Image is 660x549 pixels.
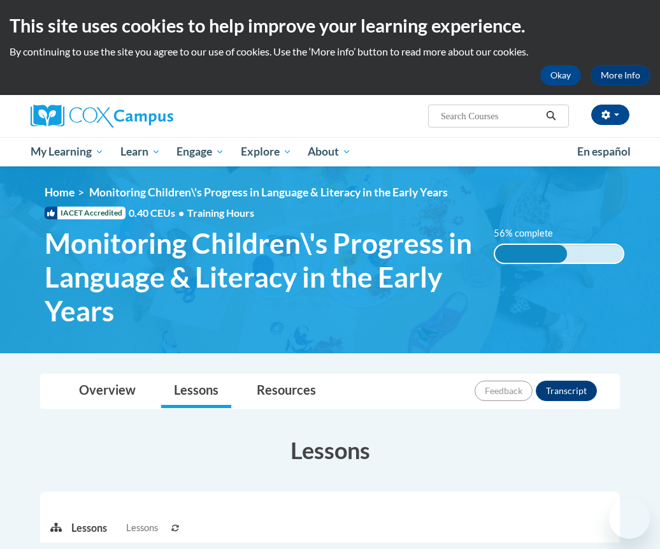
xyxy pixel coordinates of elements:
[577,145,631,158] span: En español
[45,207,126,219] span: IACET Accredited
[609,498,650,539] iframe: Button to launch messaging window
[176,144,224,159] span: Engage
[591,105,629,125] button: Account Settings
[126,521,158,535] span: Lessons
[161,374,231,408] a: Lessons
[178,207,184,219] span: •
[40,434,620,466] h3: Lessons
[10,13,650,38] h2: This site uses cookies to help improve your learning experience.
[440,108,542,124] input: Search Courses
[21,137,639,166] div: Main menu
[71,521,107,535] p: Lessons
[244,374,329,408] a: Resources
[129,206,187,220] span: 0.40 CEUs
[542,108,561,124] button: Search
[112,137,169,166] a: Learn
[31,105,217,128] a: Cox Campus
[475,381,533,401] button: Feedback
[536,381,597,401] button: Transcript
[187,207,254,219] span: Training Hours
[540,65,581,85] button: Okay
[241,144,292,159] span: Explore
[494,226,567,240] label: 56% complete
[495,245,567,263] div: 56% complete
[22,137,112,166] a: My Learning
[45,226,475,327] span: Monitoring Children\'s Progress in Language & Literacy in the Early Years
[233,137,300,166] a: Explore
[120,144,161,159] span: Learn
[66,374,148,408] a: Overview
[300,137,360,166] a: About
[10,45,650,59] p: By continuing to use the site you agree to our use of cookies. Use the ‘More info’ button to read...
[591,65,650,85] a: More Info
[89,186,448,199] span: Monitoring Children\'s Progress in Language & Literacy in the Early Years
[31,144,104,159] span: My Learning
[308,144,351,159] span: About
[569,138,639,165] a: En español
[168,137,233,166] a: Engage
[45,186,75,199] a: Home
[31,105,173,128] img: Cox Campus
